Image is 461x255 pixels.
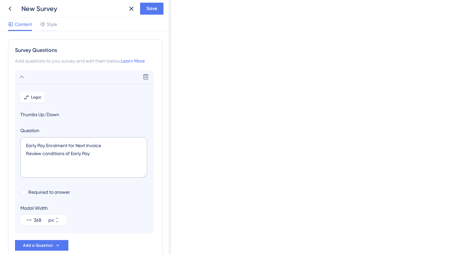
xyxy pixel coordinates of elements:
[23,243,53,248] span: Add a Question
[15,57,156,65] div: Add questions to your survey and edit them below.
[34,216,47,224] input: px
[121,58,145,64] a: Learn More
[15,20,32,28] span: Content
[20,92,44,103] button: Logic
[15,240,68,251] button: Add a Question
[20,137,147,178] textarea: Early Pay Enrolment for Next Invoice Review conditions of Early Pay
[47,20,57,28] span: Style
[55,220,67,225] button: px
[20,127,148,134] label: Question
[20,111,148,119] span: Thumbs Up/Down
[21,4,123,13] div: New Survey
[48,216,54,224] div: px
[55,215,67,220] button: px
[15,46,156,54] div: Survey Questions
[20,204,67,212] div: Modal Width
[146,5,157,13] span: Save
[31,95,41,100] span: Logic
[28,188,70,196] span: Required to answer
[140,3,163,15] button: Save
